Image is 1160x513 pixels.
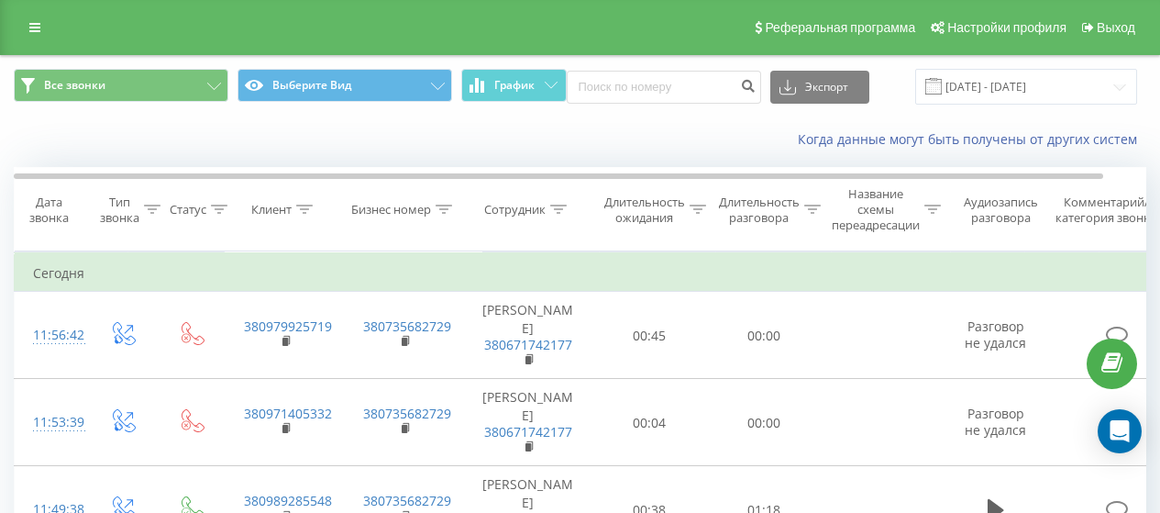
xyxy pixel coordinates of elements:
font: Реферальная программа [765,20,915,35]
font: 00:00 [747,414,780,431]
a: 380671742177 [484,336,572,353]
font: [PERSON_NAME] [482,475,573,511]
font: Сотрудник [484,201,546,217]
font: Разговор не удался [965,318,1026,351]
font: Статус [170,201,206,217]
font: Настройки профиля [947,20,1066,35]
font: Длительность ожидания [604,194,685,226]
a: 380671742177 [484,423,572,441]
font: Комментарий/категория звонка [1055,194,1156,226]
font: Название схемы переадресации [832,185,920,233]
button: Выберите Вид [238,69,452,102]
font: 00:45 [633,327,666,344]
font: Бизнес номер [351,201,431,217]
button: График [461,69,567,102]
a: 380979925719 [244,318,332,335]
font: Выберите Вид [272,77,351,93]
font: Тип звонка [100,194,139,226]
div: Открытый Интерком Мессенджер [1098,409,1142,453]
input: Поиск по номеру [567,71,761,104]
a: Когда данные могут быть получены от других систем [798,130,1146,148]
a: 380735682729 [363,405,451,422]
font: Длительность разговора [719,194,800,226]
font: [PERSON_NAME] [482,388,573,424]
a: 380735682729 [363,318,451,335]
font: [PERSON_NAME] [482,301,573,337]
font: Аудиозапись разговора [964,194,1038,226]
font: 11:56:42 [33,326,84,343]
font: Выход [1097,20,1135,35]
font: Клиент [251,201,292,217]
font: 11:53:39 [33,413,84,430]
font: Когда данные могут быть получены от других систем [798,130,1137,148]
font: Дата звонка [29,194,69,226]
a: 380735682729 [363,492,451,509]
font: График [494,77,535,93]
font: 00:04 [633,414,666,431]
font: Разговор не удался [965,405,1026,439]
button: Все звонки [14,69,228,102]
font: Все звонки [44,77,105,93]
button: Экспорт [770,71,869,104]
a: 380971405332 [244,405,332,422]
font: Экспорт [805,79,848,95]
font: 00:00 [747,327,780,344]
a: 380989285548 [244,492,332,509]
font: Сегодня [33,264,84,282]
